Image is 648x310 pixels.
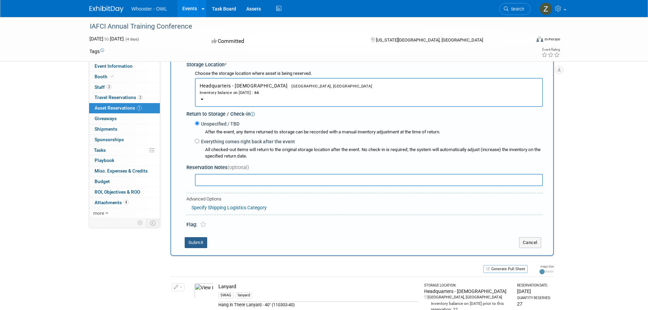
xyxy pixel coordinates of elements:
a: Asset Reservations1 [89,103,160,113]
div: SWAG [218,292,233,298]
span: more [93,210,104,216]
button: Headquarters - [DEMOGRAPHIC_DATA][GEOGRAPHIC_DATA], [GEOGRAPHIC_DATA]Inventory balance on [DATE] :66 [195,78,543,107]
img: Format-Inperson.png [536,36,543,42]
td: Personalize Event Tab Strip [134,218,146,227]
a: Shipments [89,124,160,134]
i: Booth reservation complete [111,75,114,78]
span: Search [509,6,524,12]
span: [GEOGRAPHIC_DATA], [GEOGRAPHIC_DATA] [287,84,372,88]
label: Unspecified / TBD [199,120,239,127]
div: [GEOGRAPHIC_DATA], [GEOGRAPHIC_DATA] [424,295,511,300]
td: Tags [89,48,104,55]
span: Headquarters - [DEMOGRAPHIC_DATA] [200,83,538,96]
span: Playbook [95,158,114,163]
div: 27 [517,300,551,307]
span: Whooster - OWL [132,6,167,12]
span: (4 days) [125,37,139,42]
a: ROI, Objectives & ROO [89,187,160,197]
a: Tasks [89,145,160,156]
div: Reservation Date: [517,283,551,288]
button: Submit [185,237,207,248]
span: Misc. Expenses & Credits [95,168,148,174]
span: Giveaways [95,116,117,121]
span: Flag: [186,222,197,228]
button: Cancel [519,237,541,248]
div: Lanyard [218,283,418,290]
div: Return to Storage / Check-in [186,109,543,118]
span: Budget [95,179,110,184]
span: 1 [137,105,142,111]
div: Choose the storage location where asset is being reserved. [195,70,543,77]
a: Sponsorships [89,135,160,145]
span: to [103,36,110,42]
div: Headquarters - [DEMOGRAPHIC_DATA] [424,288,511,295]
span: Event Information [95,63,133,69]
span: (optional) [228,164,249,170]
span: Shipments [95,126,117,132]
a: Search [499,3,531,15]
a: Staff2 [89,82,160,93]
span: Booth [95,74,115,79]
div: Storage Location [186,59,543,68]
div: All checked-out items will return to the original storage location after the event. No check-in i... [205,147,543,160]
a: Playbook [89,156,160,166]
div: Committed [210,35,360,47]
a: Event Information [89,61,160,71]
div: Inventory balance on [DATE] : [200,89,538,96]
div: IAFCI Annual Training Conference [87,20,520,33]
div: In-Person [544,37,560,42]
label: Everything comes right back after the event [199,138,295,145]
a: Booth [89,72,160,82]
span: [DATE] [DATE] [89,36,124,42]
a: Misc. Expenses & Credits [89,166,160,176]
div: [DATE] [517,288,551,295]
div: After the event, any items returned to storage can be recorded with a manual inventory adjustment... [195,127,543,135]
div: Quantity Reserved: [517,296,551,300]
div: Image Size [539,264,554,268]
div: Event Rating [542,48,560,51]
div: lanyard [236,292,252,298]
div: Storage Location: [424,283,511,288]
span: 66 [253,91,259,95]
a: Specify Shipping Logistics Category [192,205,267,210]
div: Advanced Options [186,196,543,202]
span: Asset Reservations [95,105,142,111]
span: 4 [123,200,129,205]
span: Sponsorships [95,137,124,142]
img: Zae Arroyo-May [539,2,552,15]
span: ROI, Objectives & ROO [95,189,140,195]
a: more [89,208,160,218]
div: Event Format [491,35,561,46]
a: Giveaways [89,114,160,124]
div: Reservation Notes [186,164,543,171]
a: Budget [89,177,160,187]
span: 2 [106,84,112,89]
span: Tasks [94,147,106,153]
span: 2 [138,95,143,100]
img: ExhibitDay [89,6,123,13]
button: Generate Pull Sheet [483,265,528,273]
a: Attachments4 [89,198,160,208]
div: Hang In There Lanyard - 40" (110303-40) [218,301,418,308]
span: [US_STATE][GEOGRAPHIC_DATA], [GEOGRAPHIC_DATA] [376,37,483,43]
span: Attachments [95,200,129,205]
span: Staff [95,84,112,90]
img: View Images [194,283,214,298]
a: Travel Reservations2 [89,93,160,103]
td: Toggle Event Tabs [146,218,160,227]
span: Travel Reservations [95,95,143,100]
